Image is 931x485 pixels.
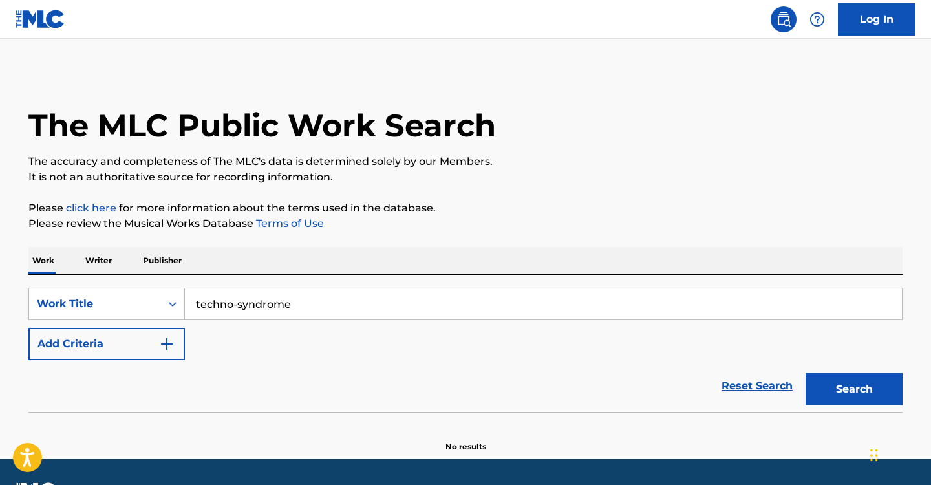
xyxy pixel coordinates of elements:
[139,247,186,274] p: Publisher
[28,200,903,216] p: Please for more information about the terms used in the database.
[28,154,903,169] p: The accuracy and completeness of The MLC's data is determined solely by our Members.
[771,6,797,32] a: Public Search
[809,12,825,27] img: help
[28,216,903,232] p: Please review the Musical Works Database
[16,10,65,28] img: MLC Logo
[28,247,58,274] p: Work
[37,296,153,312] div: Work Title
[28,169,903,185] p: It is not an authoritative source for recording information.
[870,436,878,475] div: Drag
[445,426,486,453] p: No results
[776,12,791,27] img: search
[838,3,915,36] a: Log In
[28,328,185,360] button: Add Criteria
[81,247,116,274] p: Writer
[866,423,931,485] iframe: Chat Widget
[159,336,175,352] img: 9d2ae6d4665cec9f34b9.svg
[253,217,324,230] a: Terms of Use
[28,288,903,412] form: Search Form
[715,372,799,400] a: Reset Search
[28,106,496,145] h1: The MLC Public Work Search
[66,202,116,214] a: click here
[804,6,830,32] div: Help
[806,373,903,405] button: Search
